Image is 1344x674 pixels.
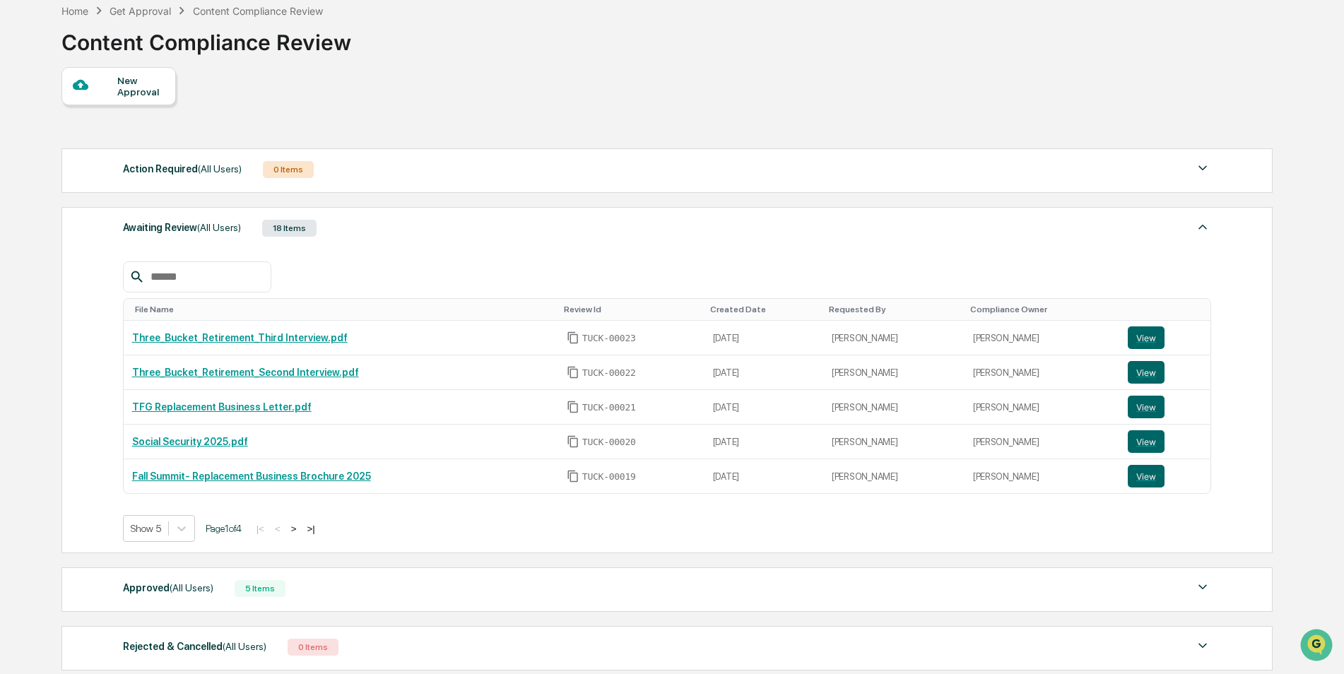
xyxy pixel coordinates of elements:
[710,305,818,314] div: Toggle SortBy
[110,5,171,17] div: Get Approval
[132,367,359,378] a: Three_Bucket_Retirement_Second Interview.pdf
[965,390,1119,425] td: [PERSON_NAME]
[965,425,1119,459] td: [PERSON_NAME]
[135,305,553,314] div: Toggle SortBy
[170,582,213,593] span: (All Users)
[61,18,351,55] div: Content Compliance Review
[235,580,285,597] div: 5 Items
[123,579,213,597] div: Approved
[1128,326,1165,349] button: View
[1194,160,1211,177] img: caret
[197,222,241,233] span: (All Users)
[705,390,823,425] td: [DATE]
[567,435,579,448] span: Copy Id
[1128,465,1165,487] button: View
[240,112,257,129] button: Start new chat
[582,471,636,483] span: TUCK-00019
[1128,430,1202,453] a: View
[8,199,95,225] a: 🔎Data Lookup
[965,321,1119,355] td: [PERSON_NAME]
[1128,396,1202,418] a: View
[1194,637,1211,654] img: caret
[1194,218,1211,235] img: caret
[263,161,314,178] div: 0 Items
[132,332,348,343] a: Three_Bucket_Retirement_Third Interview.pdf
[132,401,312,413] a: TFG Replacement Business Letter.pdf
[1128,396,1165,418] button: View
[705,425,823,459] td: [DATE]
[8,172,97,198] a: 🖐️Preclearance
[1131,305,1205,314] div: Toggle SortBy
[705,355,823,390] td: [DATE]
[117,178,175,192] span: Attestations
[302,523,319,535] button: >|
[970,305,1114,314] div: Toggle SortBy
[1128,361,1165,384] button: View
[582,333,636,344] span: TUCK-00023
[567,331,579,344] span: Copy Id
[823,425,965,459] td: [PERSON_NAME]
[829,305,959,314] div: Toggle SortBy
[141,240,171,250] span: Pylon
[117,75,165,97] div: New Approval
[223,641,266,652] span: (All Users)
[582,437,636,448] span: TUCK-00020
[823,390,965,425] td: [PERSON_NAME]
[123,160,242,178] div: Action Required
[28,178,91,192] span: Preclearance
[823,459,965,493] td: [PERSON_NAME]
[1299,627,1337,666] iframe: Open customer support
[1128,326,1202,349] a: View
[582,367,636,379] span: TUCK-00022
[132,471,371,482] a: Fall Summit- Replacement Business Brochure 2025
[100,239,171,250] a: Powered byPylon
[206,523,242,534] span: Page 1 of 4
[1194,579,1211,596] img: caret
[271,523,285,535] button: <
[97,172,181,198] a: 🗄️Attestations
[48,108,232,122] div: Start new chat
[193,5,323,17] div: Content Compliance Review
[1128,430,1165,453] button: View
[14,179,25,191] div: 🖐️
[14,108,40,134] img: 1746055101610-c473b297-6a78-478c-a979-82029cc54cd1
[567,401,579,413] span: Copy Id
[102,179,114,191] div: 🗄️
[288,639,338,656] div: 0 Items
[705,459,823,493] td: [DATE]
[123,637,266,656] div: Rejected & Cancelled
[567,366,579,379] span: Copy Id
[1128,465,1202,487] a: View
[823,355,965,390] td: [PERSON_NAME]
[14,206,25,218] div: 🔎
[262,220,317,237] div: 18 Items
[123,218,241,237] div: Awaiting Review
[61,5,88,17] div: Home
[705,321,823,355] td: [DATE]
[132,436,248,447] a: Social Security 2025.pdf
[823,321,965,355] td: [PERSON_NAME]
[965,459,1119,493] td: [PERSON_NAME]
[965,355,1119,390] td: [PERSON_NAME]
[28,205,89,219] span: Data Lookup
[198,163,242,175] span: (All Users)
[252,523,269,535] button: |<
[582,402,636,413] span: TUCK-00021
[567,470,579,483] span: Copy Id
[14,30,257,52] p: How can we help?
[1128,361,1202,384] a: View
[287,523,301,535] button: >
[48,122,179,134] div: We're available if you need us!
[564,305,699,314] div: Toggle SortBy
